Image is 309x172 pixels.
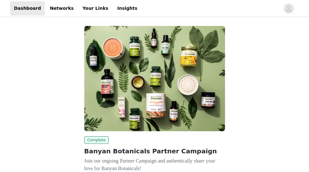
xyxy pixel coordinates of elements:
[46,1,77,15] a: Networks
[84,26,225,131] img: Banyan Botanicals
[113,1,141,15] a: Insights
[84,158,215,171] span: Join our ongoing Partner Campaign and authentically share your love for Banyan Botanicals!
[286,3,292,14] div: avatar
[10,1,45,15] a: Dashboard
[84,136,109,144] span: Complete
[79,1,112,15] a: Your Links
[84,146,225,156] h2: Banyan Botanicals Partner Campaign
